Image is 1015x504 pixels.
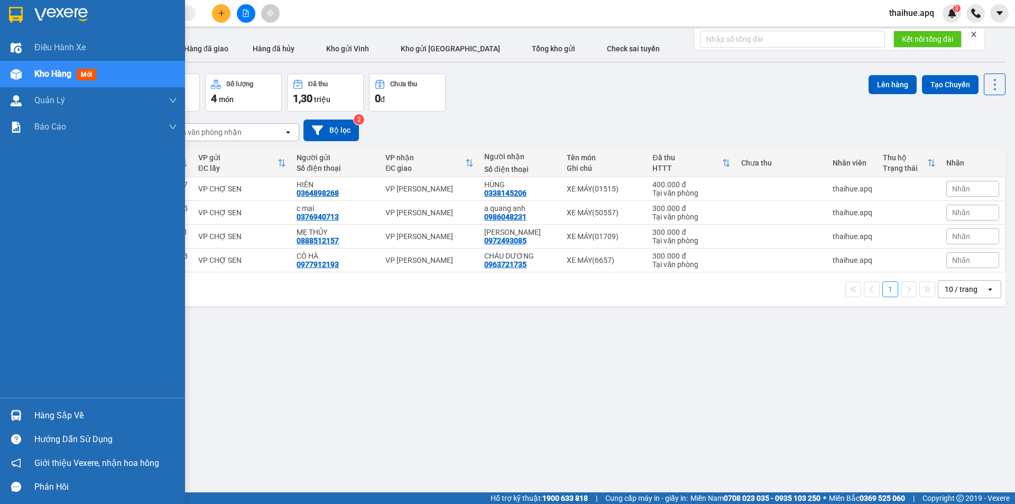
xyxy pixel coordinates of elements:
button: Đã thu1,30 triệu [287,74,364,112]
div: VP [PERSON_NAME] [385,232,474,241]
div: Số lượng [226,80,253,88]
span: triệu [314,95,330,104]
div: XE MÁY(01515) [567,185,642,193]
div: 0376940713 [297,213,339,221]
strong: 1900 633 818 [542,494,588,502]
span: Kho gửi [GEOGRAPHIC_DATA] [401,44,500,53]
div: VP CHỢ SEN [198,208,287,217]
div: Nhãn [946,159,999,167]
div: Người nhận [484,152,556,161]
button: aim [261,4,280,23]
span: file-add [242,10,250,17]
img: solution-icon [11,122,22,133]
div: Số điện thoại [297,164,375,172]
div: Chọn văn phòng nhận [169,127,242,138]
svg: open [284,128,292,136]
div: VP [PERSON_NAME] [385,185,474,193]
div: VP [PERSON_NAME] [385,256,474,264]
th: Toggle SortBy [193,149,292,177]
span: aim [266,10,274,17]
div: a quang anh [484,204,556,213]
button: 1 [882,281,898,297]
button: Kết nối tổng đài [893,31,962,48]
span: Nhãn [952,185,970,193]
span: Miền Bắc [829,492,905,504]
div: Tại văn phòng [652,260,731,269]
span: thaihue.apq [881,6,943,20]
img: phone-icon [971,8,981,18]
span: copyright [956,494,964,502]
div: CÔ HÀ [297,252,375,260]
span: Miền Nam [690,492,820,504]
div: thaihue.apq [833,185,872,193]
img: logo-vxr [9,7,23,23]
span: Tổng kho gửi [532,44,575,53]
span: Nhãn [952,208,970,217]
sup: 2 [354,114,364,125]
span: plus [218,10,225,17]
div: Đã thu [652,153,722,162]
div: HIÊN [297,180,375,189]
div: VP CHỢ SEN [198,232,287,241]
div: thaihue.apq [833,232,872,241]
th: Toggle SortBy [647,149,736,177]
div: 0977912193 [297,260,339,269]
div: 10 / trang [945,284,977,295]
div: VP nhận [385,153,465,162]
button: Tạo Chuyến [922,75,979,94]
div: Phản hồi [34,479,177,495]
img: icon-new-feature [947,8,957,18]
img: warehouse-icon [11,69,22,80]
button: Chưa thu0đ [369,74,446,112]
span: notification [11,458,21,468]
div: Tại văn phòng [652,189,731,197]
span: ⚪️ [823,496,826,500]
div: Hướng dẫn sử dụng [34,432,177,447]
div: 300.000 đ [652,204,731,213]
div: MỸ DUYÊN [484,228,556,236]
div: Ghi chú [567,164,642,172]
span: Nhãn [952,232,970,241]
span: | [596,492,597,504]
span: món [219,95,234,104]
img: warehouse-icon [11,410,22,421]
span: Check sai tuyến [607,44,660,53]
button: file-add [237,4,255,23]
button: plus [212,4,230,23]
div: Số điện thoại [484,165,556,173]
span: Cung cấp máy in - giấy in: [605,492,688,504]
span: Kho hàng [34,69,71,79]
div: VP CHỢ SEN [198,256,287,264]
div: Đã thu [308,80,328,88]
span: 3 [955,5,958,12]
div: Trạng thái [883,164,927,172]
button: caret-down [990,4,1009,23]
img: warehouse-icon [11,42,22,53]
div: Tại văn phòng [652,236,731,245]
div: c mai [297,204,375,213]
button: Lên hàng [869,75,917,94]
span: close [970,31,977,38]
span: 1,30 [293,92,312,105]
div: XE MÁY(01709) [567,232,642,241]
div: Chưa thu [390,80,417,88]
div: HÙNG [484,180,556,189]
span: question-circle [11,434,21,444]
div: 400.000 đ [652,180,731,189]
div: Hàng sắp về [34,408,177,424]
span: down [169,96,177,105]
span: down [169,123,177,131]
div: 300.000 đ [652,252,731,260]
div: thaihue.apq [833,256,872,264]
div: 0338145206 [484,189,527,197]
span: Kết nối tổng đài [902,33,953,45]
div: 300.000 đ [652,228,731,236]
sup: 3 [953,5,961,12]
div: XE MÁY(50557) [567,208,642,217]
div: VP [PERSON_NAME] [385,208,474,217]
div: XE MÁY(6657) [567,256,642,264]
div: MẸ THỦY [297,228,375,236]
div: Thu hộ [883,153,927,162]
div: Tên món [567,153,642,162]
div: 0364898268 [297,189,339,197]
